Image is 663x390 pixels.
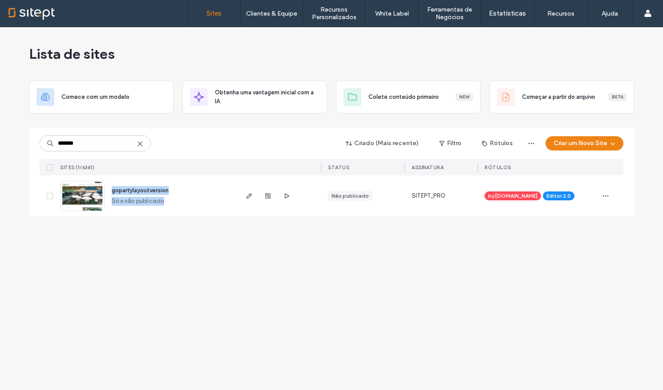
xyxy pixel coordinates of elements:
span: Sites (1/6361) [60,164,94,171]
span: STATUS [328,164,349,171]
span: Comece com um modelo [61,93,129,102]
label: Recursos [547,10,574,17]
div: Começar a partir do arquivoBeta [489,81,634,114]
span: Editor 2.0 [546,192,571,200]
span: Rótulos [485,164,511,171]
div: Beta [608,93,627,101]
button: Criado (Mais recente) [338,136,427,150]
span: Assinatura [412,164,444,171]
span: SITEPT_PRO [412,191,445,200]
a: gopartylayoutversion [112,187,169,194]
label: Ferramentas de Negócios [419,6,481,21]
button: Rótulos [474,136,521,150]
label: Estatísticas [489,9,526,17]
label: White Label [375,10,409,17]
button: Filtro [430,136,470,150]
div: Comece com um modelo [29,81,174,114]
div: Colete conteúdo primeiroNew [336,81,481,114]
label: Ajuda [602,10,618,17]
button: Criar um Novo Site [546,136,623,150]
span: Obtenha uma vantagem inicial com a IA [215,88,319,106]
div: New [456,93,473,101]
span: Site não publicado [112,197,164,206]
span: Lista de sites [29,45,115,63]
span: Ajuda [20,6,43,14]
span: Colete conteúdo primeiro [368,93,439,102]
div: Não publicado [331,192,369,200]
label: Clientes & Equipe [246,10,297,17]
label: Recursos Personalizados [303,6,365,21]
span: by [DOMAIN_NAME] [488,192,538,200]
span: Começar a partir do arquivo [522,93,595,102]
label: Sites [206,9,222,17]
div: Obtenha uma vantagem inicial com a IA [182,81,327,114]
